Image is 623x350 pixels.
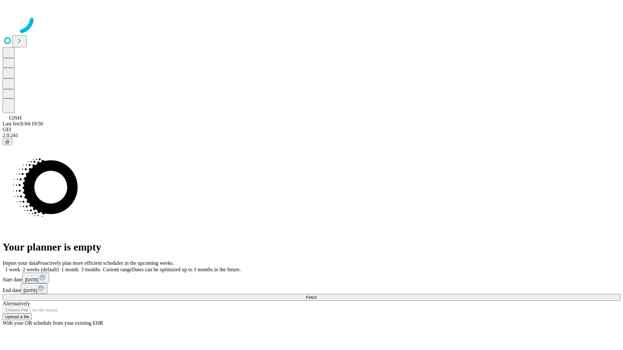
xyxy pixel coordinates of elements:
[3,294,620,301] button: Fetch
[25,277,39,282] span: [DATE]
[306,295,317,300] span: Fetch
[3,133,620,138] div: 2.0.241
[3,283,620,294] div: End date
[21,283,47,294] button: [DATE]
[23,288,37,293] span: [DATE]
[103,267,132,272] span: Custom range
[3,121,43,126] span: Last fetch: 04:19:56
[3,273,620,283] div: Start date
[81,267,100,272] span: 3 months
[5,139,10,144] span: @
[3,260,38,266] span: Import your data
[5,267,20,272] span: 1 week
[38,260,174,266] span: Proactively plan more efficient schedules in the upcoming weeks.
[3,301,30,306] span: Alternatively
[9,115,21,121] span: GJSH
[3,313,32,320] button: Upload a file
[23,267,59,272] span: 2 weeks (default)
[3,127,620,133] div: GEI
[3,241,620,253] h1: Your planner is empty
[61,267,79,272] span: 1 month
[3,138,12,145] button: @
[22,273,49,283] button: [DATE]
[132,267,241,272] span: Dates can be optimized up to 3 months in the future.
[3,320,103,326] span: With your OR schedule from your existing EHR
